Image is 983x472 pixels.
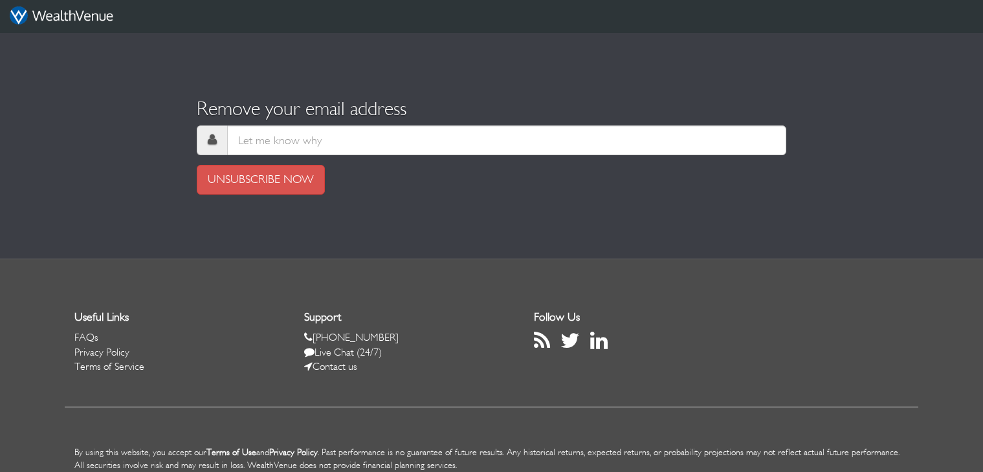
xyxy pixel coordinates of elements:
[227,125,786,155] input: Let me know why
[74,346,129,358] a: Privacy Policy
[269,447,318,458] a: Privacy Policy
[534,311,744,324] h1: Follow Us
[304,346,382,358] a: Live Chat (24/7)
[197,98,786,119] h2: Remove your email address
[304,331,399,343] a: [PHONE_NUMBER]
[206,447,256,458] a: Terms of Use
[197,165,325,195] a: UNSUBSCRIBE NOW
[74,360,144,372] a: Terms of Service
[74,311,285,324] h1: Useful Links
[304,360,357,372] a: Contact us
[10,6,113,25] img: wv-white_435x79p.png
[74,331,98,343] a: FAQs
[304,311,514,324] h1: Support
